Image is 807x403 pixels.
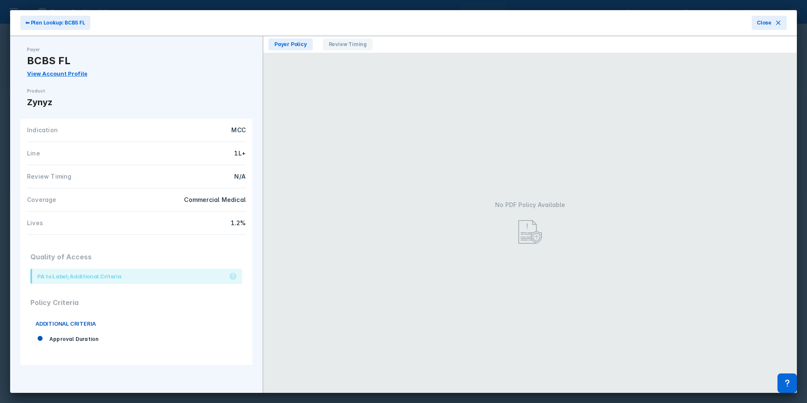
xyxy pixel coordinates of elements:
[27,172,136,181] div: Review Timing
[27,195,136,204] div: Coverage
[27,125,136,135] div: Indication
[27,54,246,67] div: BCBS FL
[141,149,246,158] div: 1L+
[27,88,246,94] div: Product
[30,245,242,269] div: Quality of Access
[30,291,242,314] div: Policy Criteria
[757,19,772,27] span: Close
[141,125,246,135] div: MCC
[323,38,373,50] span: Review Timing
[27,149,136,158] div: Line
[141,218,246,228] div: 1.2%
[268,38,313,50] span: Payer Policy
[141,195,246,204] div: Commercial Medical
[752,16,787,30] button: Close
[37,272,121,280] div: PA to Label; Additional Criteria
[49,336,98,342] span: Approval Duration
[518,220,542,244] img: Payer_Policy_Modal_Placeholder.png
[27,46,246,53] div: Payer
[141,172,246,181] div: N/A
[27,218,136,228] div: Lives
[27,70,87,77] a: View Account Profile
[494,200,566,210] div: No PDF Policy Available
[27,96,246,109] div: Zynyz
[20,16,90,30] button: ⬅ Plan Lookup: BCBS FL
[35,319,96,328] span: ADDITIONAL CRITERIA
[25,19,85,27] span: ⬅ Plan Lookup: BCBS FL
[777,373,797,393] div: Contact Support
